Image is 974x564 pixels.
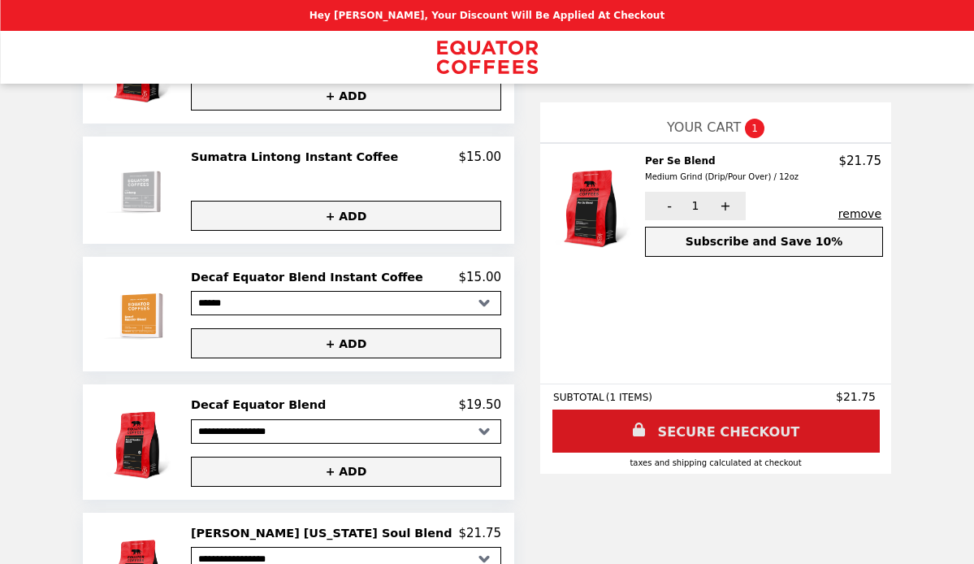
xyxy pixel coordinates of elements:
span: $21.75 [836,390,878,403]
select: Select a product variant [191,291,501,315]
span: SUBTOTAL [553,392,606,403]
p: $15.00 [459,150,502,164]
img: Sumatra Lintong Instant Coffee [98,150,184,231]
span: YOUR CART [667,119,741,135]
span: ( 1 ITEMS ) [606,392,652,403]
a: SECURE CHECKOUT [552,410,880,453]
button: + [701,192,746,220]
button: + ADD [191,457,501,487]
p: $19.50 [459,397,502,412]
p: $21.75 [459,526,502,540]
img: Decaf Equator Blend Instant Coffee [104,270,180,358]
h2: [PERSON_NAME] [US_STATE] Soul Blend [191,526,459,540]
div: Taxes and Shipping calculated at checkout [553,458,878,467]
h2: Per Se Blend [645,154,805,185]
button: + ADD [191,201,501,231]
h2: Sumatra Lintong Instant Coffee [191,150,405,164]
p: $15.00 [459,270,502,284]
button: + ADD [191,328,501,358]
h2: Decaf Equator Blend [191,397,332,412]
p: $21.75 [839,154,882,168]
span: 1 [692,199,699,212]
button: remove [838,207,881,220]
h2: Decaf Equator Blend Instant Coffee [191,270,430,284]
button: - [645,192,690,220]
img: Decaf Equator Blend [104,397,180,486]
button: Subscribe and Save 10% [645,227,883,257]
img: Brand Logo [436,41,538,74]
div: Medium Grind (Drip/Pour Over) / 12oz [645,170,799,184]
img: Per Se Blend [552,154,639,257]
span: 1 [745,119,764,138]
p: Hey [PERSON_NAME], your discount will be applied at checkout [310,10,664,21]
select: Select a product variant [191,419,501,444]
